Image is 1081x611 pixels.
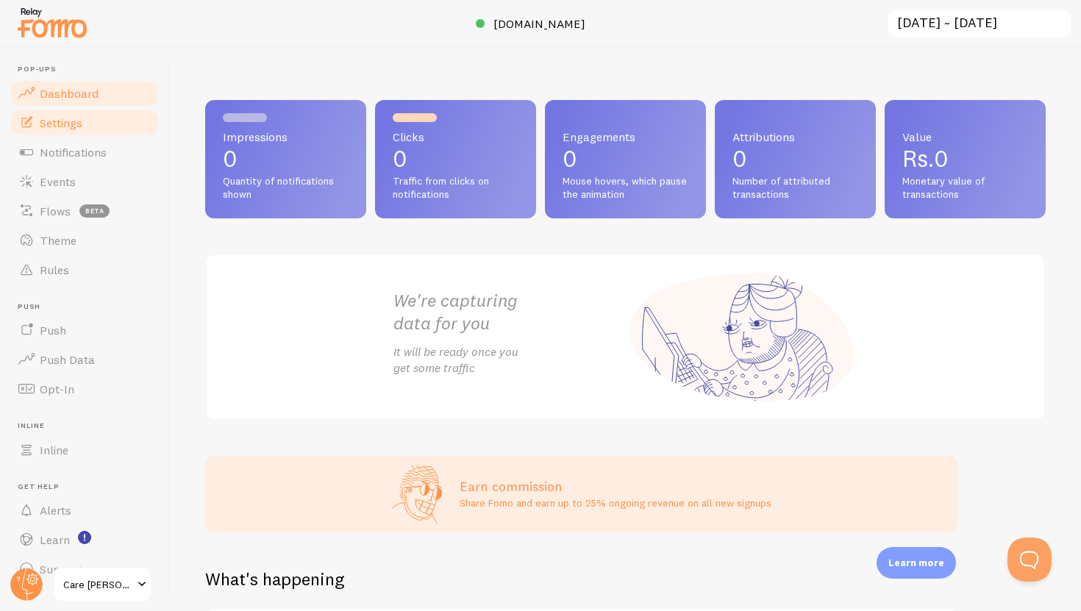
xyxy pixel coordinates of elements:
span: Events [40,174,76,189]
span: Notifications [40,145,107,160]
a: Opt-In [9,374,160,404]
span: Clicks [393,131,518,143]
span: Support [40,562,83,576]
a: Learn [9,525,160,554]
span: Mouse hovers, which pause the animation [563,175,688,201]
span: Care [PERSON_NAME] [63,576,133,593]
span: Push [40,323,66,337]
p: 0 [393,147,518,171]
span: Number of attributed transactions [732,175,858,201]
p: It will be ready once you get some traffic [393,343,626,377]
span: Dashboard [40,86,99,101]
a: Theme [9,226,160,255]
p: Learn more [888,556,944,570]
a: Alerts [9,496,160,525]
h2: What's happening [205,568,344,590]
span: Alerts [40,503,71,518]
svg: <p>Watch New Feature Tutorials!</p> [78,531,91,544]
h2: We're capturing data for you [393,289,626,335]
a: Push Data [9,345,160,374]
span: Pop-ups [18,65,160,74]
span: Quantity of notifications shown [223,175,349,201]
span: Opt-In [40,382,74,396]
a: Push [9,315,160,345]
span: Push [18,302,160,312]
div: Learn more [877,547,956,579]
p: 0 [732,147,858,171]
span: Theme [40,233,76,248]
span: Get Help [18,482,160,492]
span: Flows [40,204,71,218]
span: Impressions [223,131,349,143]
iframe: Help Scout Beacon - Open [1007,537,1052,582]
span: Inline [18,421,160,431]
span: Learn [40,532,70,547]
span: Rules [40,262,69,277]
span: Push Data [40,352,95,367]
p: 0 [563,147,688,171]
a: Inline [9,435,160,465]
a: Dashboard [9,79,160,108]
a: Rules [9,255,160,285]
a: Notifications [9,137,160,167]
span: Engagements [563,131,688,143]
span: beta [79,204,110,218]
span: Inline [40,443,68,457]
a: Support [9,554,160,584]
p: Share Fomo and earn up to 25% ongoing revenue on all new signups [460,496,771,510]
span: Rs.0 [902,144,949,173]
span: Traffic from clicks on notifications [393,175,518,201]
p: 0 [223,147,349,171]
span: Value [902,131,1028,143]
h3: Earn commission [460,478,771,495]
img: fomo-relay-logo-orange.svg [15,4,89,41]
a: Events [9,167,160,196]
span: Monetary value of transactions [902,175,1028,201]
a: Care [PERSON_NAME] [53,567,152,602]
span: Settings [40,115,82,130]
a: Settings [9,108,160,137]
span: Attributions [732,131,858,143]
a: Flows beta [9,196,160,226]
